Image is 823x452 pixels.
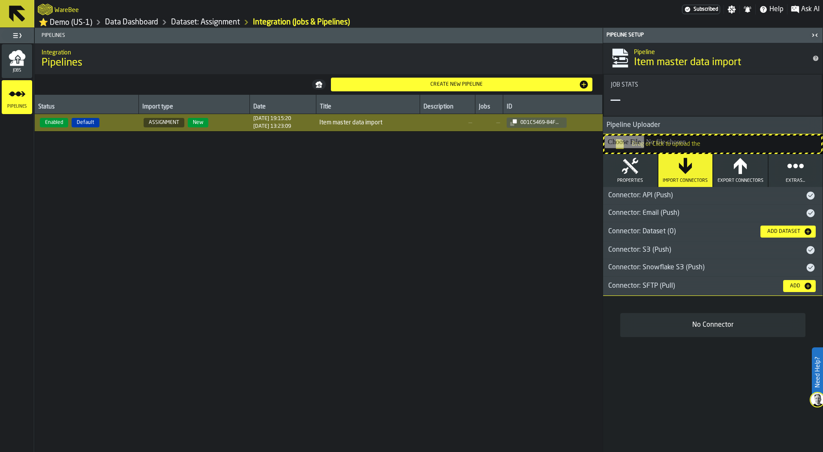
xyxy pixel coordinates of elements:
button: button-Create new pipeline [331,78,593,91]
span: Import Connectors [663,178,708,184]
a: logo-header [38,2,53,17]
div: No Connector [627,320,799,330]
label: Need Help? [813,348,822,396]
span: ASSIGNMENT [144,118,184,127]
span: New [188,118,208,127]
span: Connector: Dataset (0) [608,228,676,235]
div: Connector: Email (Push) [603,208,805,218]
a: link-to-/wh/i/103622fe-4b04-4da1-b95f-2619b9c959cc [39,18,92,27]
div: Pipeline Setup [605,32,809,38]
button: button-Add [783,280,816,292]
h3: title-section-[object Object] [603,222,823,241]
span: Subscribed [694,6,718,12]
div: Description [424,103,472,112]
div: Date [253,103,312,112]
span: Ask AI [801,4,820,15]
div: — [611,92,620,109]
div: Connector: SFTP (Pull) [603,281,776,291]
div: ID [507,103,599,112]
span: Default [72,118,99,127]
span: Item master data import [319,119,416,126]
div: Connector: S3 (Push) [603,245,805,255]
label: button-toggle-Toggle Full Menu [2,30,32,42]
label: button-toggle-Ask AI [787,4,823,15]
button: button- [312,79,326,90]
li: menu Jobs [2,44,32,78]
div: Title [320,103,416,112]
span: Pipelines [38,33,603,39]
div: Menu Subscription [682,5,720,14]
span: Help [769,4,784,15]
div: Created at [253,116,291,122]
span: Pipelines [2,104,32,109]
span: — [479,119,500,126]
label: button-toggle-Help [756,4,787,15]
header: Pipeline Setup [603,28,823,43]
div: Connector: Snowflake S3 (Push) [603,262,805,273]
h3: title-section-Connector: API (Push) [603,187,823,205]
label: button-toggle-Settings [724,5,739,14]
span: Pipelines [42,56,82,70]
input: Drag or Click to upload the [604,136,821,153]
a: link-to-/wh/i/103622fe-4b04-4da1-b95f-2619b9c959cc/settings/billing [682,5,720,14]
span: Item master data import [634,56,741,69]
div: Add Dataset [764,229,804,235]
h2: Sub Title [42,48,596,56]
span: Job Stats [611,81,638,88]
h3: title-section-Pipeline Uploader [603,117,823,134]
span: Enabled [40,118,68,127]
span: Properties [617,178,643,184]
span: Pipeline Uploader [603,120,660,130]
h2: Sub Title [54,5,79,14]
nav: Breadcrumb [38,17,429,27]
div: title-Item master data import [603,43,823,74]
div: Connector: API (Push) [603,190,805,201]
div: Status [38,103,135,112]
div: Updated at [253,124,291,130]
button: button-0d1c5469-84f6-452e-9448-4dac6c1e15c5 [507,118,567,128]
div: Title [611,81,815,88]
div: Integration (Jobs & Pipelines) [253,18,350,27]
span: Jobs [2,68,32,73]
span: — [423,119,472,126]
div: Import type [142,103,246,112]
div: Create new pipeline [334,81,579,87]
div: 0d1c5469-84f6-452e-9448-4dac6c1e15c5 [517,120,563,126]
button: button-Add Dataset [760,226,816,238]
span: Export Connectors [718,178,763,184]
div: stat-Job Stats [604,75,822,116]
a: link-to-/wh/i/103622fe-4b04-4da1-b95f-2619b9c959cc/data [105,18,158,27]
a: link-to-/wh/i/103622fe-4b04-4da1-b95f-2619b9c959cc/data/assignments/ [171,18,240,27]
li: menu Pipelines [2,80,32,115]
label: button-toggle-Notifications [740,5,755,14]
div: title-Pipelines [35,43,603,74]
div: Add [787,283,804,289]
label: button-toggle-Close me [809,30,821,40]
h3: title-section-Connector: Snowflake S3 (Push) [603,259,823,277]
h2: Sub Title [634,47,805,56]
h3: title-section-Connector: S3 (Push) [603,241,823,259]
h3: title-section-Connector: Email (Push) [603,205,823,222]
div: Jobs [479,103,499,112]
span: Extras... [786,178,805,184]
h3: title-section-Connector: SFTP (Pull) [603,277,823,296]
